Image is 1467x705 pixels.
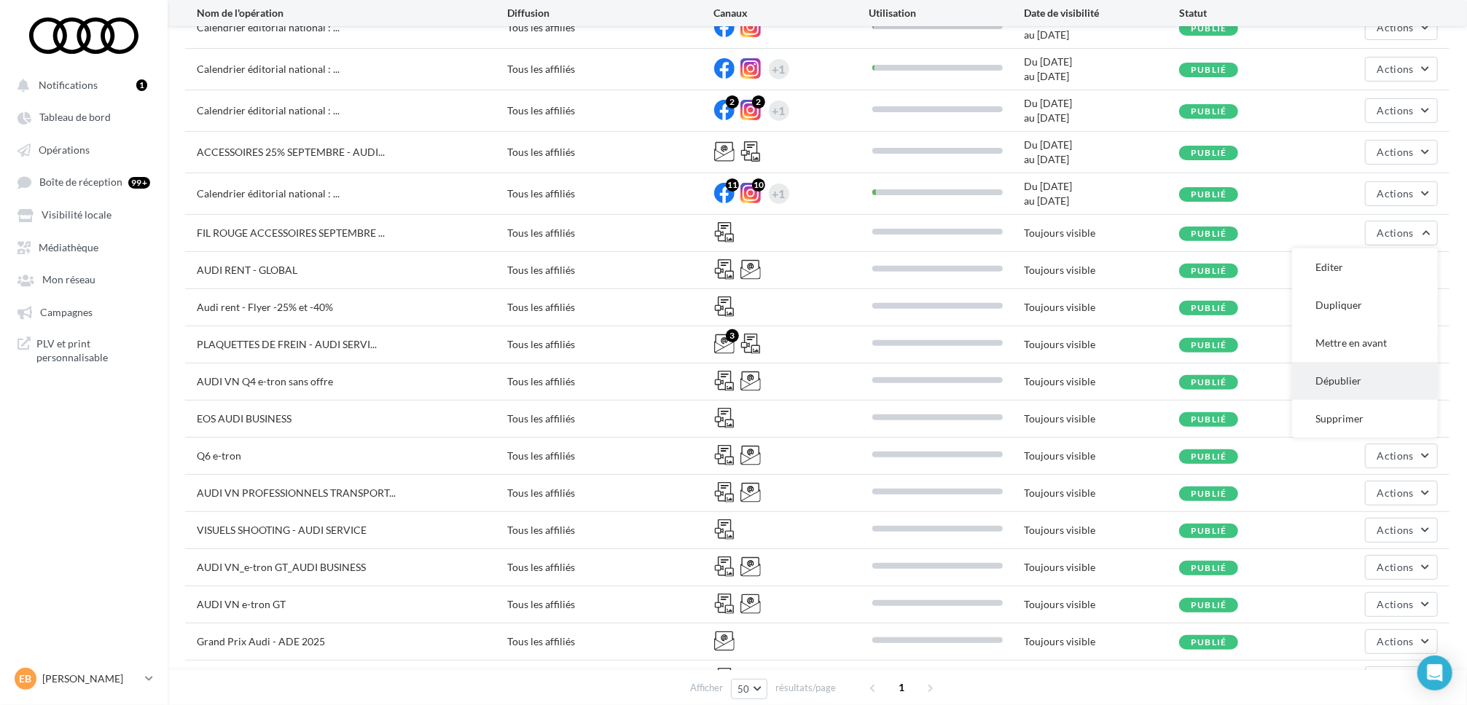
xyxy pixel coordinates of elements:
[42,274,95,286] span: Mon réseau
[1024,300,1179,315] div: Toujours visible
[1365,518,1438,543] button: Actions
[1024,138,1179,167] div: Du [DATE] au [DATE]
[507,226,714,240] div: Tous les affiliés
[1377,635,1414,647] span: Actions
[726,329,739,342] div: 3
[1191,562,1227,573] span: Publié
[36,336,150,365] span: PLV et print personnalisable
[1024,634,1179,649] div: Toujours visible
[1191,451,1227,462] span: Publié
[1377,449,1414,462] span: Actions
[507,20,714,35] div: Tous les affiliés
[507,300,714,315] div: Tous les affiliés
[775,681,836,695] span: résultats/page
[507,263,714,277] div: Tous les affiliés
[738,683,750,695] span: 50
[1024,597,1179,612] div: Toujours visible
[1024,96,1179,125] div: Du [DATE] au [DATE]
[772,59,786,79] div: +1
[714,6,869,20] div: Canaux
[1024,449,1179,463] div: Toujours visible
[507,523,714,537] div: Tous les affiliés
[1024,226,1179,240] div: Toujours visible
[1365,98,1438,123] button: Actions
[12,665,156,693] a: EB [PERSON_NAME]
[1191,265,1227,276] span: Publié
[136,79,147,91] div: 1
[1365,629,1438,654] button: Actions
[1191,488,1227,499] span: Publié
[507,62,714,76] div: Tous les affiliés
[1377,598,1414,610] span: Actions
[1377,524,1414,536] span: Actions
[1377,487,1414,499] span: Actions
[1024,486,1179,500] div: Toujours visible
[1191,147,1227,158] span: Publié
[1191,228,1227,239] span: Publié
[1365,592,1438,617] button: Actions
[128,177,150,189] div: 99+
[1365,221,1438,245] button: Actions
[507,560,714,575] div: Tous les affiliés
[1377,104,1414,117] span: Actions
[507,337,714,352] div: Tous les affiliés
[726,95,739,109] div: 2
[1024,13,1179,42] div: Du [DATE] au [DATE]
[1191,414,1227,425] span: Publié
[20,671,32,686] span: EB
[1365,444,1438,468] button: Actions
[1292,362,1438,400] button: Dépublier
[1191,377,1227,387] span: Publié
[9,234,159,260] a: Médiathèque
[197,187,340,200] span: Calendrier éditorial national : ...
[1377,561,1414,573] span: Actions
[197,598,286,610] span: AUDI VN e-tron GT
[507,486,714,500] div: Tous les affiliés
[1377,146,1414,158] span: Actions
[752,178,765,192] div: 10
[1365,140,1438,165] button: Actions
[40,306,93,318] span: Campagnes
[1191,525,1227,536] span: Publié
[9,136,159,162] a: Opérations
[197,63,340,75] span: Calendrier éditorial national : ...
[9,71,153,98] button: Notifications 1
[39,143,90,156] span: Opérations
[507,103,714,118] div: Tous les affiliés
[690,681,723,695] span: Afficher
[1365,666,1438,691] button: Actions
[1292,324,1438,362] button: Mettre en avant
[9,331,159,371] a: PLV et print personnalisable
[1191,302,1227,313] span: Publié
[9,201,159,227] a: Visibilité locale
[1024,411,1179,426] div: Toujours visible
[1377,227,1414,239] span: Actions
[1024,374,1179,389] div: Toujours visible
[890,676,913,699] span: 1
[197,561,366,573] span: AUDI VN_e-tron GT_AUDI BUSINESS
[752,95,765,109] div: 2
[731,679,768,699] button: 50
[1292,400,1438,438] button: Supprimer
[197,104,340,117] span: Calendrier éditorial national : ...
[1191,599,1227,610] span: Publié
[1191,637,1227,647] span: Publié
[507,634,714,649] div: Tous les affiliés
[197,301,333,313] span: Audi rent - Flyer -25% et -40%
[197,146,385,158] span: ACCESSOIRES 25% SEPTEMBRE - AUDI...
[9,168,159,195] a: Boîte de réception 99+
[1292,248,1438,286] button: Editer
[197,487,396,499] span: AUDI VN PROFESSIONNELS TRANSPORT...
[507,6,714,20] div: Diffusion
[507,186,714,201] div: Tous les affiliés
[197,375,333,387] span: AUDI VN Q4 e-tron sans offre
[726,178,739,192] div: 11
[1191,339,1227,350] span: Publié
[1292,286,1438,324] button: Dupliquer
[1024,560,1179,575] div: Toujours visible
[197,227,385,239] span: FIL ROUGE ACCESSOIRES SEPTEMBRE ...
[1179,6,1334,20] div: Statut
[197,264,297,276] span: AUDI RENT - GLOBAL
[1365,181,1438,206] button: Actions
[1024,55,1179,84] div: Du [DATE] au [DATE]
